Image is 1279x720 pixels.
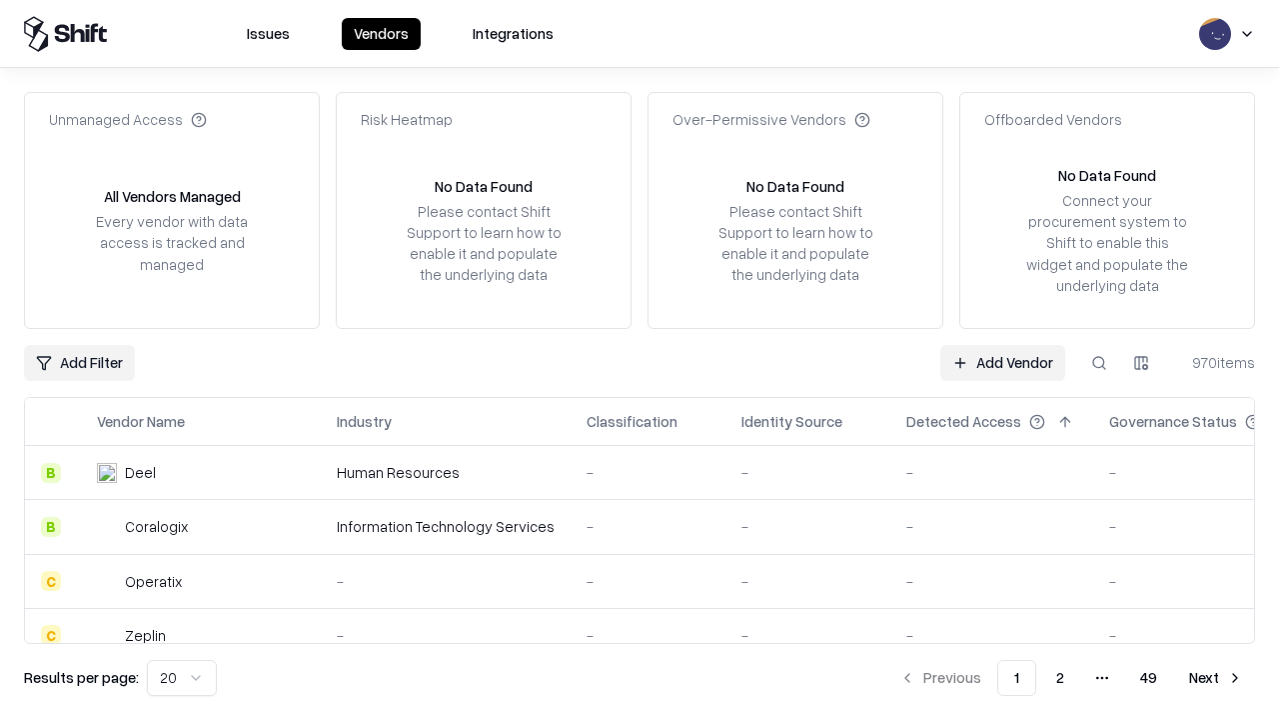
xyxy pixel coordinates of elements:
[741,411,842,432] div: Identity Source
[235,18,302,50] button: Issues
[587,462,709,483] div: -
[1040,660,1080,696] button: 2
[97,625,117,645] img: Zeplin
[906,516,1077,537] div: -
[24,667,139,688] p: Results per page:
[712,201,878,286] div: Please contact Shift Support to learn how to enable it and populate the underlying data
[906,571,1077,592] div: -
[342,18,421,50] button: Vendors
[337,462,555,483] div: Human Resources
[41,463,61,483] div: B
[337,571,555,592] div: -
[741,516,874,537] div: -
[97,463,117,483] img: Deel
[587,411,677,432] div: Classification
[97,571,117,591] img: Operatix
[1058,165,1156,186] div: No Data Found
[984,109,1122,130] div: Offboarded Vendors
[1109,411,1237,432] div: Governance Status
[125,625,166,646] div: Zeplin
[97,411,185,432] div: Vendor Name
[741,571,874,592] div: -
[41,571,61,591] div: C
[104,186,241,207] div: All Vendors Managed
[125,516,188,537] div: Coralogix
[435,176,533,197] div: No Data Found
[940,345,1065,381] a: Add Vendor
[89,211,255,274] div: Every vendor with data access is tracked and managed
[337,516,555,537] div: Information Technology Services
[337,625,555,646] div: -
[461,18,566,50] button: Integrations
[906,462,1077,483] div: -
[587,571,709,592] div: -
[887,660,1255,696] nav: pagination
[906,411,1021,432] div: Detected Access
[1177,660,1255,696] button: Next
[741,462,874,483] div: -
[125,571,182,592] div: Operatix
[672,109,870,130] div: Over-Permissive Vendors
[746,176,844,197] div: No Data Found
[97,517,117,537] img: Coralogix
[337,411,392,432] div: Industry
[1024,190,1190,296] div: Connect your procurement system to Shift to enable this widget and populate the underlying data
[587,625,709,646] div: -
[401,201,567,286] div: Please contact Shift Support to learn how to enable it and populate the underlying data
[741,625,874,646] div: -
[49,109,207,130] div: Unmanaged Access
[906,625,1077,646] div: -
[41,517,61,537] div: B
[1175,352,1255,373] div: 970 items
[997,660,1036,696] button: 1
[125,462,156,483] div: Deel
[24,345,135,381] button: Add Filter
[361,109,453,130] div: Risk Heatmap
[587,516,709,537] div: -
[41,625,61,645] div: C
[1124,660,1173,696] button: 49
